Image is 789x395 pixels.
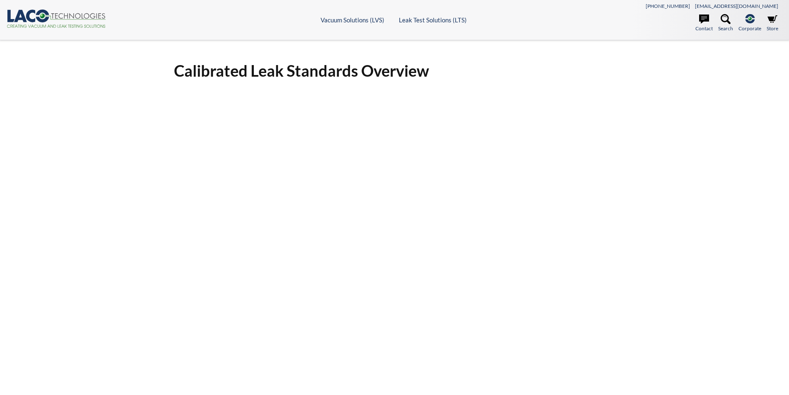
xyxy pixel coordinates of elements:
a: Search [718,14,733,32]
a: Contact [695,14,713,32]
a: [EMAIL_ADDRESS][DOMAIN_NAME] [695,3,778,9]
h1: Calibrated Leak Standards Overview [174,61,615,81]
span: Corporate [738,24,761,32]
a: Store [767,14,778,32]
a: [PHONE_NUMBER] [646,3,690,9]
a: Vacuum Solutions (LVS) [321,16,384,24]
a: Leak Test Solutions (LTS) [399,16,467,24]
